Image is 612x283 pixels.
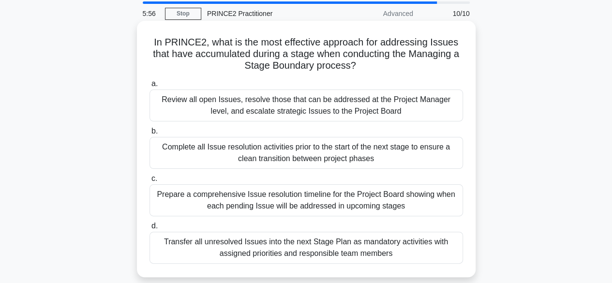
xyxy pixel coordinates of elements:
div: Transfer all unresolved Issues into the next Stage Plan as mandatory activities with assigned pri... [149,232,463,264]
span: d. [151,222,158,230]
div: Prepare a comprehensive Issue resolution timeline for the Project Board showing when each pending... [149,184,463,216]
span: c. [151,174,157,182]
div: Review all open Issues, resolve those that can be addressed at the Project Manager level, and esc... [149,89,463,121]
a: Stop [165,8,201,20]
div: 10/10 [419,4,476,23]
span: b. [151,127,158,135]
div: Complete all Issue resolution activities prior to the start of the next stage to ensure a clean t... [149,137,463,169]
div: Advanced [334,4,419,23]
span: a. [151,79,158,88]
div: PRINCE2 Practitioner [201,4,334,23]
div: 5:56 [137,4,165,23]
h5: In PRINCE2, what is the most effective approach for addressing Issues that have accumulated durin... [149,36,464,72]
